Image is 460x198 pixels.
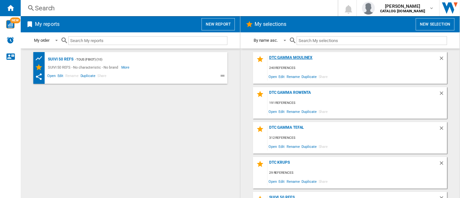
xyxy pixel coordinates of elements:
[286,177,301,186] span: Rename
[301,177,318,186] span: Duplicate
[68,36,227,45] input: Search My reports
[278,72,286,81] span: Edit
[286,142,301,151] span: Rename
[35,4,321,13] div: Search
[268,125,439,134] div: DTC GAMMA TEFAL
[416,18,455,30] button: New selection
[34,18,61,30] h2: My reports
[80,73,96,81] span: Duplicate
[268,160,439,169] div: DTC KRUPS
[318,177,329,186] span: Share
[362,2,375,15] img: profile.jpg
[268,55,439,64] div: DTC GAMMA MOULINEX
[268,142,278,151] span: Open
[253,18,288,30] h2: My selections
[73,55,214,63] div: - TOUS (fbiot) (10)
[439,160,447,169] div: Delete
[254,38,278,43] div: By name asc.
[286,72,301,81] span: Rename
[268,177,278,186] span: Open
[318,142,329,151] span: Share
[301,107,318,116] span: Duplicate
[297,36,447,45] input: Search My selections
[278,142,286,151] span: Edit
[268,64,447,72] div: 240 references
[57,73,65,81] span: Edit
[64,73,79,81] span: Rename
[278,177,286,186] span: Edit
[268,72,278,81] span: Open
[268,99,447,107] div: 191 references
[34,38,49,43] div: My order
[268,107,278,116] span: Open
[278,107,286,116] span: Edit
[318,107,329,116] span: Share
[6,20,15,28] img: wise-card.svg
[301,142,318,151] span: Duplicate
[439,90,447,99] div: Delete
[46,73,57,81] span: Open
[439,125,447,134] div: Delete
[286,107,301,116] span: Rename
[380,3,425,9] span: [PERSON_NAME]
[268,134,447,142] div: 312 references
[318,72,329,81] span: Share
[268,90,439,99] div: DTC Gamma Rowenta
[46,55,73,63] div: SUIVI 50 REFS
[6,36,14,44] img: alerts-logo.svg
[35,73,43,81] ng-md-icon: This report has been shared with you
[46,63,121,71] div: SUIVI 50 REFS - No characteristic - No brand
[380,9,425,13] b: CATALOG [DOMAIN_NAME]
[202,18,235,30] button: New report
[35,54,46,62] div: Product prices grid
[35,63,46,71] div: My Selections
[301,72,318,81] span: Duplicate
[439,55,447,64] div: Delete
[268,169,447,177] div: 29 references
[10,17,20,23] span: NEW
[121,63,131,71] span: More
[96,73,108,81] span: Share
